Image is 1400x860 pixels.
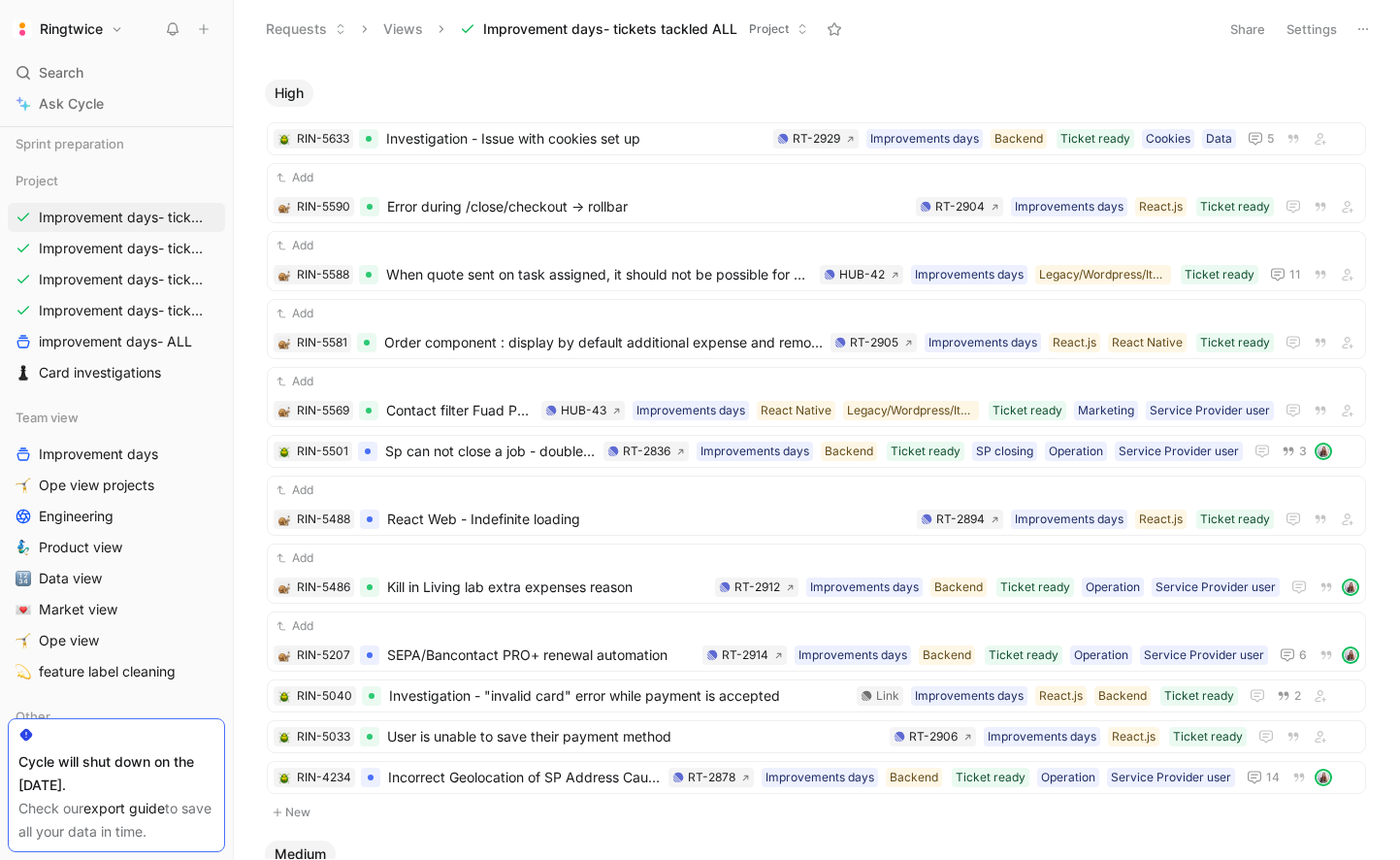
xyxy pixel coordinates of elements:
img: 🤸 [16,633,31,648]
div: Improvements days [1015,510,1123,529]
div: Ticket ready [1060,129,1130,149]
div: Other [8,702,225,737]
a: improvement days- ALL [8,327,225,356]
span: Investigation - "invalid card" error while payment is accepted [389,684,849,708]
span: Card investigations [39,363,161,382]
img: avatar [1317,445,1330,458]
img: 🤸 [16,478,31,493]
img: 💌 [16,602,31,617]
img: 🐌 [278,650,290,662]
div: React.js [1112,727,1156,746]
span: Project [749,19,789,39]
div: RT-2878 [688,768,735,787]
a: 🤸Ope view projects [8,471,225,500]
a: Engineering [8,502,225,531]
span: Improvement days- tickets tackled ALL [39,208,205,227]
div: Ticket ready [1000,578,1070,597]
img: 🪲 [278,773,290,784]
a: Add🐌RIN-5590Error during /close/checkout -> rollbarTicket readyReact.jsImprovements daysRT-2904 [267,163,1366,223]
button: 🐌 [277,336,291,349]
span: Order component : display by default additional expense and remove total expense amount [384,331,823,354]
button: 11 [1266,263,1305,286]
a: export guide [83,800,165,816]
span: Improvement days- tickets ready- React [39,239,205,258]
div: Marketing [1078,401,1134,420]
div: RIN-5486 [297,578,350,597]
a: Improvement days- tickets ready- React [8,234,225,263]
div: Ticket ready [1173,727,1243,746]
button: Add [274,168,316,187]
div: RT-2836 [623,442,670,461]
img: 🐌 [278,270,290,281]
img: 🐌 [278,514,290,526]
div: Ticket ready [993,401,1062,420]
div: Backend [994,129,1043,149]
div: Backend [890,768,938,787]
span: Error during /close/checkout -> rollbar [387,195,908,218]
div: Project [8,166,225,195]
span: Kill in Living lab extra expenses reason [387,576,707,599]
img: 🐌 [278,406,290,417]
button: 🐌 [277,513,291,526]
div: ProjectImprovement days- tickets tackled ALLImprovement days- tickets ready- ReactImprovement day... [8,166,225,387]
span: Investigation - Issue with cookies set up [386,127,765,150]
span: Incorrect Geolocation of SP Address Causing Wrong Distance Calculation [388,766,661,789]
div: Ticket ready [1200,510,1270,529]
button: 🪲 [277,445,291,458]
div: Ticket ready [1200,197,1270,216]
div: RT-2905 [850,333,898,352]
a: 🪲RIN-4234Incorrect Geolocation of SP Address Causing Wrong Distance CalculationService Provider u... [267,761,1366,794]
div: React.js [1039,686,1083,706]
div: Ticket ready [1164,686,1234,706]
div: Improvements days [1015,197,1123,216]
div: Improvements days [928,333,1037,352]
img: 🪲 [278,732,290,744]
a: Improvement days- tickets tackled ALL [8,203,225,232]
span: 14 [1266,772,1280,783]
div: RIN-4234 [297,768,351,787]
a: 🧞‍♂️Product view [8,533,225,562]
div: Improvements days [798,645,907,665]
span: 11 [1289,269,1301,281]
button: Add [274,236,316,255]
button: 🤸 [12,629,35,652]
a: 💫feature label cleaning [8,657,225,686]
button: 2 [1273,685,1305,707]
div: 🪲 [277,771,291,784]
a: Add🐌RIN-5581Order component : display by default additional expense and remove total expense amou... [267,299,1366,359]
a: ♟️Card investigations [8,358,225,387]
a: Improvement days [8,440,225,469]
button: High [265,80,313,107]
button: RingtwiceRingtwice [8,16,128,43]
div: RIN-5488 [297,510,350,529]
span: Improvement days- tickets tackled ALL [483,19,737,39]
span: Team view [16,408,79,427]
button: 🐌 [277,268,291,281]
span: Ask Cycle [39,92,104,116]
h1: Ringtwice [40,20,103,38]
button: 🐌 [277,648,291,662]
a: Add🐌RIN-5588When quote sent on task assigned, it should not be possible for client to cancel the ... [267,231,1366,291]
div: Service Provider user [1156,578,1276,597]
div: RT-2904 [935,197,985,216]
button: 💫 [12,660,35,683]
span: Search [39,61,83,84]
div: Backend [825,442,873,461]
div: Ticket ready [891,442,960,461]
button: Add [274,372,316,391]
span: Sprint preparation [16,134,124,153]
button: 💌 [12,598,35,621]
img: avatar [1344,580,1357,594]
button: 🤸 [12,474,35,497]
span: feature label cleaning [39,662,176,681]
div: 🪲 [277,132,291,146]
button: 3 [1278,441,1311,462]
span: Project [16,171,58,190]
div: Cycle will shut down on the [DATE]. [18,750,214,797]
div: Link [876,686,899,706]
div: RT-2914 [722,645,768,665]
img: 🪲 [278,134,290,146]
div: Operation [1074,645,1128,665]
